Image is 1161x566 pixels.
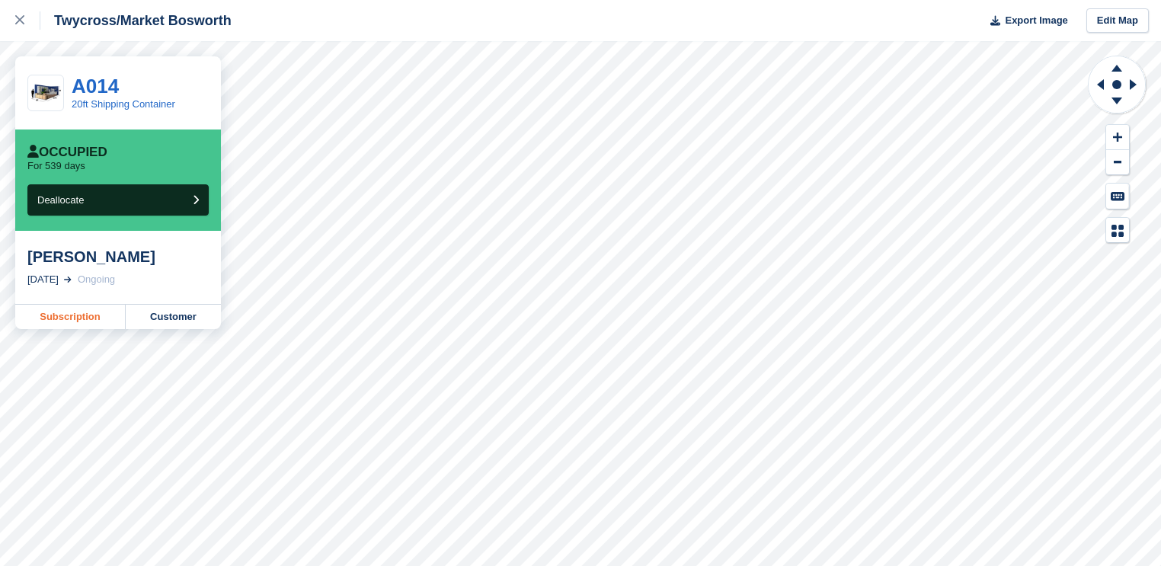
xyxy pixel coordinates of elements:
button: Zoom In [1106,125,1129,150]
div: Ongoing [78,272,115,287]
p: For 539 days [27,160,85,172]
span: Deallocate [37,194,84,206]
a: A014 [72,75,119,98]
button: Keyboard Shortcuts [1106,184,1129,209]
button: Deallocate [27,184,209,216]
a: Subscription [15,305,126,329]
img: arrow-right-light-icn-cde0832a797a2874e46488d9cf13f60e5c3a73dbe684e267c42b8395dfbc2abf.svg [64,277,72,283]
a: Edit Map [1086,8,1149,34]
a: Customer [126,305,221,329]
div: Twycross/Market Bosworth [40,11,232,30]
div: Occupied [27,145,107,160]
button: Zoom Out [1106,150,1129,175]
span: Export Image [1005,13,1067,28]
img: 20-ft-container.jpg [28,80,63,107]
button: Map Legend [1106,218,1129,243]
div: [PERSON_NAME] [27,248,209,266]
a: 20ft Shipping Container [72,98,175,110]
div: [DATE] [27,272,59,287]
button: Export Image [981,8,1068,34]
